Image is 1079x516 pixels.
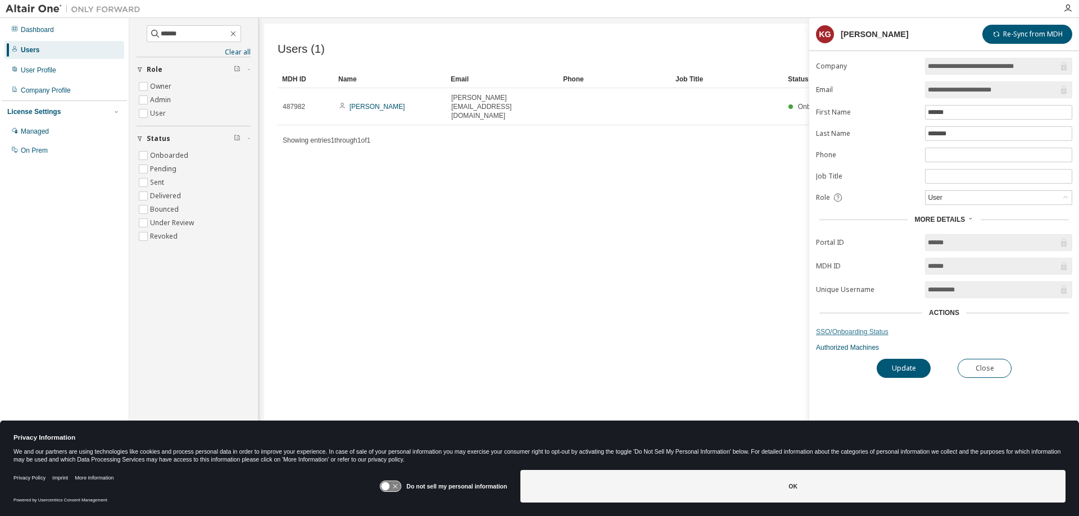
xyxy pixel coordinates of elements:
label: Pending [150,162,179,176]
span: More Details [914,216,965,223]
div: Job Title [675,70,779,88]
div: Name [338,70,442,88]
div: Dashboard [21,25,54,34]
div: License Settings [7,107,61,116]
button: Re-Sync from MDH [982,25,1072,44]
img: Altair One [6,3,146,15]
label: Sent [150,176,166,189]
span: Status [147,134,170,143]
span: Onboarded [798,103,832,111]
label: Owner [150,80,174,93]
label: Email [816,85,918,94]
span: Clear filter [234,65,241,74]
label: User [150,107,168,120]
button: Update [877,359,931,378]
div: Users [21,45,39,54]
label: Revoked [150,230,180,243]
label: Onboarded [150,149,191,162]
div: Company Profile [21,86,71,95]
div: MDH ID [282,70,329,88]
label: Bounced [150,203,181,216]
div: User [926,191,944,204]
a: Clear all [137,48,251,57]
div: Managed [21,127,49,136]
a: SSO/Onboarding Status [816,327,1072,336]
button: Role [137,57,251,82]
button: Status [137,126,251,151]
label: Last Name [816,129,918,138]
label: Job Title [816,172,918,181]
span: Clear filter [234,134,241,143]
label: Unique Username [816,285,918,294]
div: Actions [929,308,959,317]
label: First Name [816,108,918,117]
label: Phone [816,150,918,159]
label: Delivered [150,189,183,203]
span: 487982 [283,102,305,111]
button: Close [958,359,1012,378]
div: Email [451,70,554,88]
a: [PERSON_NAME] [350,103,405,111]
div: User [926,191,1072,204]
div: On Prem [21,146,48,155]
label: Company [816,62,918,71]
label: Portal ID [816,238,918,247]
span: [PERSON_NAME][EMAIL_ADDRESS][DOMAIN_NAME] [451,93,554,120]
a: Authorized Machines [816,343,1072,352]
span: Role [147,65,162,74]
div: Phone [563,70,667,88]
span: Role [816,193,830,202]
label: Admin [150,93,173,107]
label: Under Review [150,216,196,230]
label: MDH ID [816,262,918,271]
div: Status [788,70,1001,88]
div: User Profile [21,66,56,75]
span: Users (1) [278,43,325,56]
div: KG [816,25,834,43]
span: Showing entries 1 through 1 of 1 [283,136,370,144]
div: [PERSON_NAME] [841,30,909,39]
